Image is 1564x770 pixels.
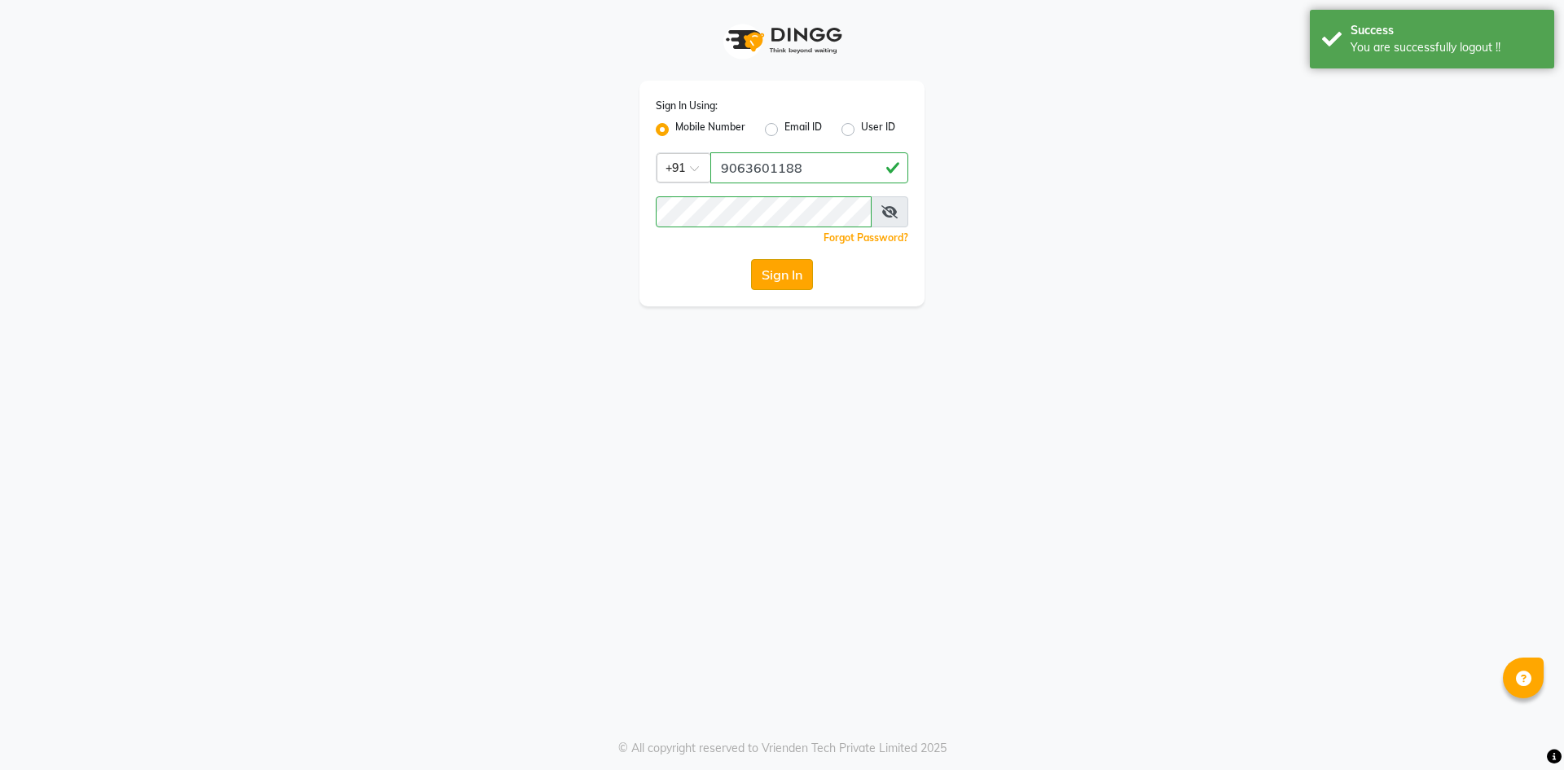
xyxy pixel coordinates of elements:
button: Sign In [751,259,813,290]
input: Username [710,152,908,183]
label: Sign In Using: [656,99,718,113]
div: You are successfully logout !! [1351,39,1542,56]
label: User ID [861,120,895,139]
label: Email ID [784,120,822,139]
input: Username [656,196,872,227]
div: Success [1351,22,1542,39]
a: Forgot Password? [824,231,908,244]
img: logo1.svg [717,16,847,64]
label: Mobile Number [675,120,745,139]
